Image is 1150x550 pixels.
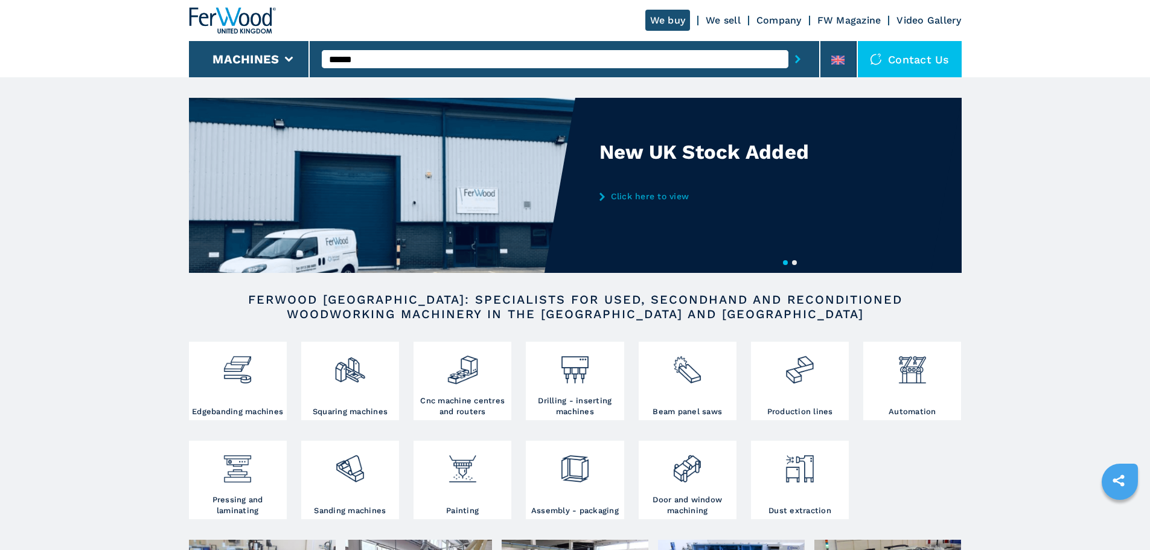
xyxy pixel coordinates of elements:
[222,345,254,386] img: bordatrici_1.png
[559,444,591,485] img: montaggio_imballaggio_2.png
[896,14,961,26] a: Video Gallery
[788,45,807,73] button: submit-button
[870,53,882,65] img: Contact us
[334,345,366,386] img: squadratrici_2.png
[414,441,511,519] a: Painting
[189,441,287,519] a: Pressing and laminating
[817,14,881,26] a: FW Magazine
[334,444,366,485] img: levigatrici_2.png
[863,342,961,420] a: Automation
[529,395,621,417] h3: Drilling - inserting machines
[783,260,788,265] button: 1
[301,441,399,519] a: Sanding machines
[313,406,388,417] h3: Squaring machines
[414,342,511,420] a: Cnc machine centres and routers
[1104,465,1134,496] a: sharethis
[559,345,591,386] img: foratrici_inseritrici_2.png
[189,98,575,273] img: New UK Stock Added
[639,342,736,420] a: Beam panel saws
[599,191,836,201] a: Click here to view
[767,406,833,417] h3: Production lines
[858,41,962,77] div: Contact us
[751,342,849,420] a: Production lines
[222,444,254,485] img: pressa-strettoia.png
[645,10,691,31] a: We buy
[192,494,284,516] h3: Pressing and laminating
[896,345,928,386] img: automazione.png
[526,342,624,420] a: Drilling - inserting machines
[228,292,923,321] h2: FERWOOD [GEOGRAPHIC_DATA]: SPECIALISTS FOR USED, SECONDHAND AND RECONDITIONED WOODWORKING MACHINE...
[642,494,733,516] h3: Door and window machining
[706,14,741,26] a: We sell
[653,406,722,417] h3: Beam panel saws
[447,345,479,386] img: centro_di_lavoro_cnc_2.png
[212,52,279,66] button: Machines
[784,444,816,485] img: aspirazione_1.png
[314,505,386,516] h3: Sanding machines
[189,342,287,420] a: Edgebanding machines
[751,441,849,519] a: Dust extraction
[192,406,283,417] h3: Edgebanding machines
[889,406,936,417] h3: Automation
[301,342,399,420] a: Squaring machines
[446,505,479,516] h3: Painting
[768,505,831,516] h3: Dust extraction
[526,441,624,519] a: Assembly - packaging
[639,441,736,519] a: Door and window machining
[784,345,816,386] img: linee_di_produzione_2.png
[1099,496,1141,541] iframe: Chat
[671,345,703,386] img: sezionatrici_2.png
[792,260,797,265] button: 2
[671,444,703,485] img: lavorazione_porte_finestre_2.png
[447,444,479,485] img: verniciatura_1.png
[756,14,802,26] a: Company
[531,505,619,516] h3: Assembly - packaging
[417,395,508,417] h3: Cnc machine centres and routers
[189,7,276,34] img: Ferwood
